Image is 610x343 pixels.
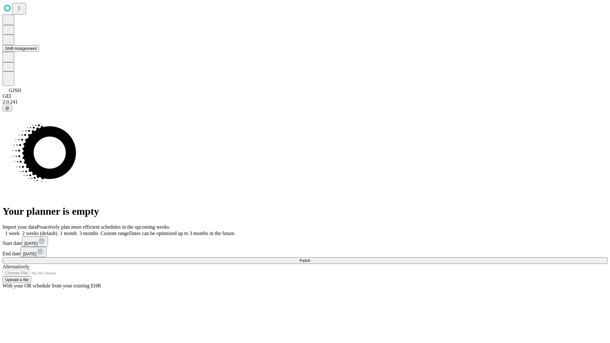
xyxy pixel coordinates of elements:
[79,231,98,236] span: 3 months
[22,231,58,236] span: 2 weeks (default)
[300,258,310,263] span: Fetch
[3,93,607,99] div: GEI
[20,247,46,257] button: [DATE]
[5,231,20,236] span: 1 week
[3,105,12,111] button: @
[3,283,101,288] span: With your OR schedule from your existing EHR
[9,88,21,93] span: GJSH
[3,236,607,247] div: Start date
[3,99,607,105] div: 2.0.241
[3,257,607,264] button: Fetch
[129,231,235,236] span: Dates can be optimized up to 3 months in the future.
[3,45,39,52] button: Shift Assignment
[60,231,77,236] span: 1 month
[37,224,170,230] span: Proactively plan more efficient schedules in the upcoming weeks.
[3,224,37,230] span: Import your data
[22,236,48,247] button: [DATE]
[101,231,129,236] span: Custom range
[3,276,31,283] button: Upload a file
[3,264,29,269] span: Alternatively
[3,205,607,217] h1: Your planner is empty
[24,241,38,246] span: [DATE]
[3,247,607,257] div: End date
[23,252,36,256] span: [DATE]
[5,106,10,111] span: @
